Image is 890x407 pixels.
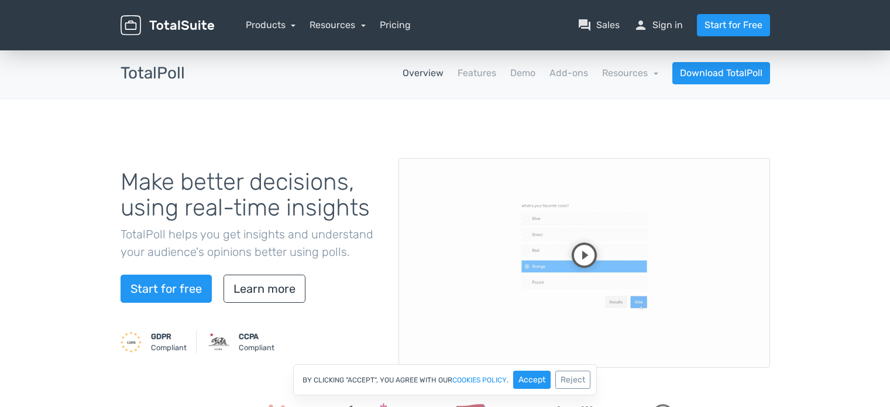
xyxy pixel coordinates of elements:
[310,19,366,30] a: Resources
[239,331,274,353] small: Compliant
[578,18,592,32] span: question_answer
[458,66,496,80] a: Features
[121,331,142,353] img: GDPR
[121,15,214,36] img: TotalSuite for WordPress
[697,14,770,36] a: Start for Free
[121,64,185,83] h3: TotalPoll
[293,364,597,395] div: By clicking "Accept", you agree with our .
[121,225,381,261] p: TotalPoll helps you get insights and understand your audience's opinions better using polls.
[208,331,229,353] img: CCPA
[634,18,683,32] a: personSign in
[510,66,535,80] a: Demo
[403,66,444,80] a: Overview
[224,275,305,303] a: Learn more
[672,62,770,84] a: Download TotalPoll
[578,18,620,32] a: question_answerSales
[513,371,551,389] button: Accept
[634,18,648,32] span: person
[121,275,212,303] a: Start for free
[239,332,259,341] strong: CCPA
[452,377,507,384] a: cookies policy
[555,371,590,389] button: Reject
[151,331,187,353] small: Compliant
[549,66,588,80] a: Add-ons
[121,169,381,221] h1: Make better decisions, using real-time insights
[380,18,411,32] a: Pricing
[246,19,296,30] a: Products
[151,332,171,341] strong: GDPR
[602,67,658,78] a: Resources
